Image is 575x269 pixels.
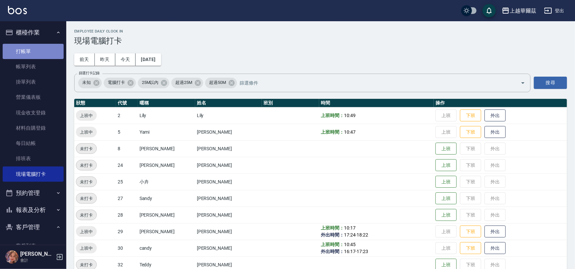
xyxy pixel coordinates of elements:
[136,53,161,66] button: [DATE]
[344,242,356,247] span: 10:45
[116,140,138,157] td: 8
[138,107,195,124] td: Lily
[115,53,136,66] button: 今天
[319,240,434,256] td: -
[262,99,319,107] th: 班別
[485,226,506,238] button: 外出
[104,79,129,86] span: 電腦打卡
[485,126,506,138] button: 外出
[171,79,196,86] span: 超過25M
[74,99,116,107] th: 狀態
[138,78,170,88] div: 25M以內
[116,124,138,140] td: 5
[76,212,96,219] span: 未打卡
[78,79,95,86] span: 未知
[344,129,356,135] span: 10:47
[74,36,567,45] h3: 現場電腦打卡
[3,238,64,253] a: 客戶列表
[518,78,528,88] button: Open
[95,53,115,66] button: 昨天
[195,107,262,124] td: Lily
[534,77,567,89] button: 搜尋
[3,44,64,59] a: 打帳單
[3,201,64,219] button: 報表及分析
[171,78,203,88] div: 超過25M
[76,261,96,268] span: 未打卡
[195,157,262,173] td: [PERSON_NAME]
[344,232,356,237] span: 17:24
[76,245,97,252] span: 上班中
[321,242,344,247] b: 上班時間：
[138,140,195,157] td: [PERSON_NAME]
[116,207,138,223] td: 28
[76,162,96,169] span: 未打卡
[138,190,195,207] td: Sandy
[344,249,356,254] span: 16:17
[116,107,138,124] td: 2
[357,249,369,254] span: 17:23
[195,190,262,207] td: [PERSON_NAME]
[116,99,138,107] th: 代號
[510,7,536,15] div: 上越華爾茲
[138,207,195,223] td: [PERSON_NAME]
[138,157,195,173] td: [PERSON_NAME]
[205,78,237,88] div: 超過50M
[116,157,138,173] td: 24
[499,4,539,18] button: 上越華爾茲
[195,99,262,107] th: 姓名
[138,223,195,240] td: [PERSON_NAME]
[3,24,64,41] button: 櫃檯作業
[195,173,262,190] td: [PERSON_NAME]
[195,223,262,240] td: [PERSON_NAME]
[3,151,64,166] a: 排班表
[435,176,457,188] button: 上班
[319,99,434,107] th: 時間
[3,59,64,74] a: 帳單列表
[435,209,457,221] button: 上班
[74,53,95,66] button: 前天
[485,242,506,254] button: 外出
[321,129,344,135] b: 上班時間：
[3,167,64,182] a: 現場電腦打卡
[238,77,509,89] input: 篩選條件
[460,126,481,138] button: 下班
[344,225,356,231] span: 10:17
[3,219,64,236] button: 客戶管理
[116,240,138,256] td: 30
[138,79,163,86] span: 25M以內
[138,173,195,190] td: 小卉
[195,207,262,223] td: [PERSON_NAME]
[195,240,262,256] td: [PERSON_NAME]
[460,109,481,122] button: 下班
[195,140,262,157] td: [PERSON_NAME]
[3,184,64,202] button: 預約管理
[78,78,102,88] div: 未知
[76,145,96,152] span: 未打卡
[321,225,344,231] b: 上班時間：
[3,90,64,105] a: 營業儀表板
[20,257,54,263] p: 會計
[116,190,138,207] td: 27
[460,242,481,254] button: 下班
[321,113,344,118] b: 上班時間：
[76,195,96,202] span: 未打卡
[116,173,138,190] td: 25
[434,99,567,107] th: 操作
[104,78,136,88] div: 電腦打卡
[116,223,138,240] td: 29
[5,250,19,264] img: Person
[319,223,434,240] td: -
[8,6,27,14] img: Logo
[435,159,457,171] button: 上班
[138,99,195,107] th: 暱稱
[76,129,97,136] span: 上班中
[76,178,96,185] span: 未打卡
[483,4,496,17] button: save
[344,113,356,118] span: 10:49
[76,228,97,235] span: 上班中
[485,109,506,122] button: 外出
[76,112,97,119] span: 上班中
[435,192,457,205] button: 上班
[321,232,344,237] b: 外出時間：
[321,249,344,254] b: 外出時間：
